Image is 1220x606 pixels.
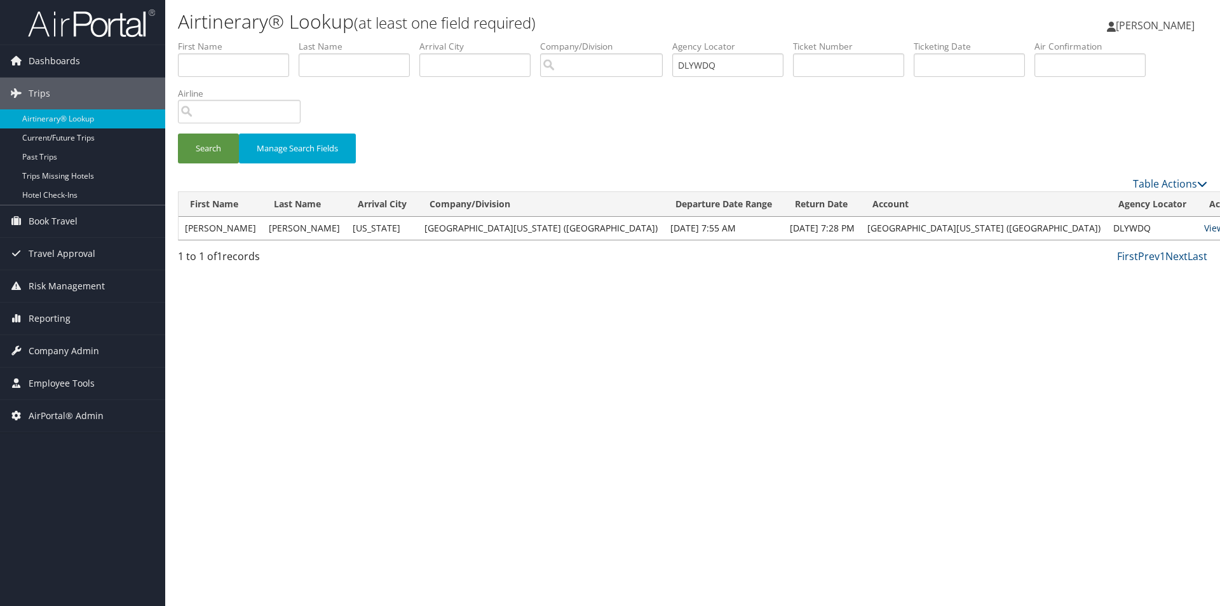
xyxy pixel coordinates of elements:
[28,8,155,38] img: airportal-logo.png
[419,40,540,53] label: Arrival City
[861,217,1107,240] td: [GEOGRAPHIC_DATA][US_STATE] ([GEOGRAPHIC_DATA])
[1160,249,1165,263] a: 1
[783,192,861,217] th: Return Date: activate to sort column ascending
[29,45,80,77] span: Dashboards
[299,40,419,53] label: Last Name
[262,192,346,217] th: Last Name: activate to sort column ascending
[179,217,262,240] td: [PERSON_NAME]
[29,368,95,399] span: Employee Tools
[29,78,50,109] span: Trips
[1165,249,1188,263] a: Next
[672,40,793,53] label: Agency Locator
[418,217,664,240] td: [GEOGRAPHIC_DATA][US_STATE] ([GEOGRAPHIC_DATA])
[346,217,418,240] td: [US_STATE]
[29,400,104,432] span: AirPortal® Admin
[29,270,105,302] span: Risk Management
[178,249,421,270] div: 1 to 1 of records
[540,40,672,53] label: Company/Division
[29,238,95,270] span: Travel Approval
[217,249,222,263] span: 1
[1107,217,1198,240] td: DLYWDQ
[262,217,346,240] td: [PERSON_NAME]
[1117,249,1138,263] a: First
[178,8,864,35] h1: Airtinerary® Lookup
[178,40,299,53] label: First Name
[354,12,536,33] small: (at least one field required)
[861,192,1107,217] th: Account: activate to sort column ascending
[664,217,783,240] td: [DATE] 7:55 AM
[29,303,71,334] span: Reporting
[29,205,78,237] span: Book Travel
[1034,40,1155,53] label: Air Confirmation
[29,335,99,367] span: Company Admin
[418,192,664,217] th: Company/Division
[1188,249,1207,263] a: Last
[178,87,310,100] label: Airline
[914,40,1034,53] label: Ticketing Date
[178,134,239,163] button: Search
[179,192,262,217] th: First Name: activate to sort column ascending
[1116,18,1195,32] span: [PERSON_NAME]
[1107,192,1198,217] th: Agency Locator: activate to sort column ascending
[1138,249,1160,263] a: Prev
[239,134,356,163] button: Manage Search Fields
[793,40,914,53] label: Ticket Number
[346,192,418,217] th: Arrival City: activate to sort column ascending
[664,192,783,217] th: Departure Date Range: activate to sort column ascending
[1133,177,1207,191] a: Table Actions
[1107,6,1207,45] a: [PERSON_NAME]
[783,217,861,240] td: [DATE] 7:28 PM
